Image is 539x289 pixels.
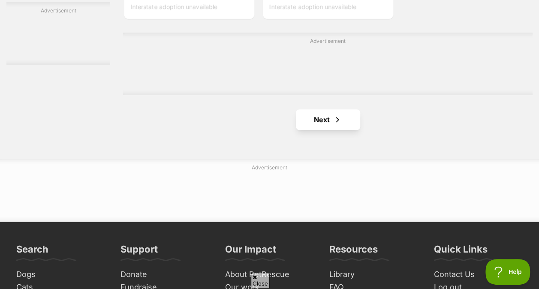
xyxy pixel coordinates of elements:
[13,268,108,281] a: Dogs
[251,273,270,288] span: Close
[123,33,533,95] div: Advertisement
[117,268,213,281] a: Donate
[296,109,360,130] a: Next page
[225,243,276,260] h3: Our Impact
[434,243,488,260] h3: Quick Links
[16,243,48,260] h3: Search
[123,109,533,130] nav: Pagination
[222,268,317,281] a: About PetRescue
[431,268,526,281] a: Contact Us
[329,243,378,260] h3: Resources
[130,3,217,10] span: Interstate adoption unavailable
[120,243,158,260] h3: Support
[6,2,110,65] div: Advertisement
[485,259,530,285] iframe: Help Scout Beacon - Open
[269,3,356,10] span: Interstate adoption unavailable
[326,268,422,281] a: Library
